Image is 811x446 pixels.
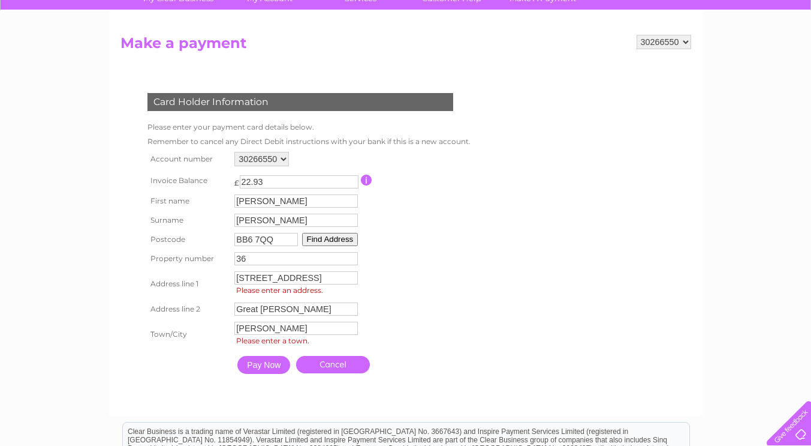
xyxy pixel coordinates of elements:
[144,149,232,169] th: Account number
[144,300,232,319] th: Address line 2
[28,31,89,68] img: logo.png
[147,93,453,111] div: Card Holder Information
[144,134,474,149] td: Remember to cancel any Direct Debit instructions with your bank if this is a new account.
[144,211,232,230] th: Surname
[600,51,623,60] a: Water
[144,268,232,300] th: Address line 1
[123,7,689,58] div: Clear Business is a trading name of Verastar Limited (registered in [GEOGRAPHIC_DATA] No. 3667643...
[731,51,761,60] a: Contact
[234,285,361,297] span: Please enter an address.
[144,120,474,134] td: Please enter your payment card details below.
[144,319,232,350] th: Town/City
[144,191,232,211] th: First name
[234,172,239,187] td: £
[302,233,358,246] button: Find Address
[144,249,232,268] th: Property number
[771,51,800,60] a: Log out
[361,175,372,185] input: Information
[237,356,290,374] input: Pay Now
[144,230,232,249] th: Postcode
[664,51,700,60] a: Telecoms
[296,356,370,373] a: Cancel
[707,51,724,60] a: Blog
[585,6,668,21] a: 0333 014 3131
[120,35,691,58] h2: Make a payment
[144,169,232,191] th: Invoice Balance
[630,51,656,60] a: Energy
[234,335,361,347] span: Please enter a town.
